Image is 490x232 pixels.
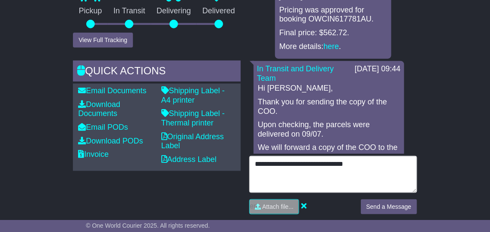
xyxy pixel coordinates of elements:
a: Download Documents [78,100,120,118]
p: Delivered [197,6,241,16]
p: Final price: $562.72. [279,28,387,38]
a: Invoice [78,150,109,159]
p: Hi [PERSON_NAME], [258,84,400,93]
p: Thank you for sending the copy of the COO. [258,98,400,116]
p: In Transit [108,6,151,16]
span: © One World Courier 2025. All rights reserved. [86,222,210,229]
a: Address Label [161,155,217,164]
a: Original Address Label [161,132,224,150]
a: Email PODs [78,123,128,131]
a: Email Documents [78,86,146,95]
p: Upon checking, the parcels were delivered on 09/07. [258,120,400,139]
a: Shipping Label - Thermal printer [161,109,225,127]
a: here [324,42,339,51]
p: We will forward a copy of the COO to the courier. [258,143,400,162]
a: Shipping Label - A4 printer [161,86,225,104]
p: More details: . [279,42,387,52]
button: View Full Tracking [73,33,133,48]
a: In Transit and Delivery Team [257,64,334,82]
button: Send a Message [361,199,417,214]
div: Quick Actions [73,61,241,84]
p: Pickup [73,6,108,16]
p: Delivering [151,6,197,16]
div: [DATE] 09:44 [355,64,401,74]
a: Download PODs [78,137,143,145]
p: Pricing was approved for booking OWCIN617781AU. [279,6,387,24]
